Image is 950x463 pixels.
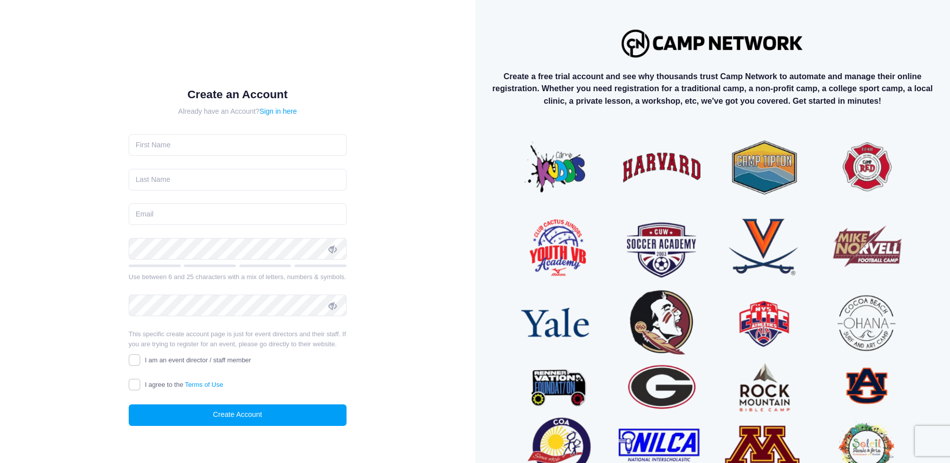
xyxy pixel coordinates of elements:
input: Email [129,203,347,225]
input: I agree to theTerms of Use [129,379,140,390]
span: I agree to the [145,381,223,388]
div: Use between 6 and 25 characters with a mix of letters, numbers & symbols. [129,272,347,282]
input: Last Name [129,169,347,190]
div: Already have an Account? [129,106,347,117]
a: Sign in here [259,107,297,115]
p: This specific create account page is just for event directors and their staff. If you are trying ... [129,329,347,349]
a: Terms of Use [185,381,223,388]
p: Create a free trial account and see why thousands trust Camp Network to automate and manage their... [483,70,942,107]
input: First Name [129,134,347,156]
button: Create Account [129,404,347,426]
img: Logo [617,25,808,62]
h1: Create an Account [129,88,347,101]
input: I am an event director / staff member [129,354,140,366]
span: I am an event director / staff member [145,356,251,364]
